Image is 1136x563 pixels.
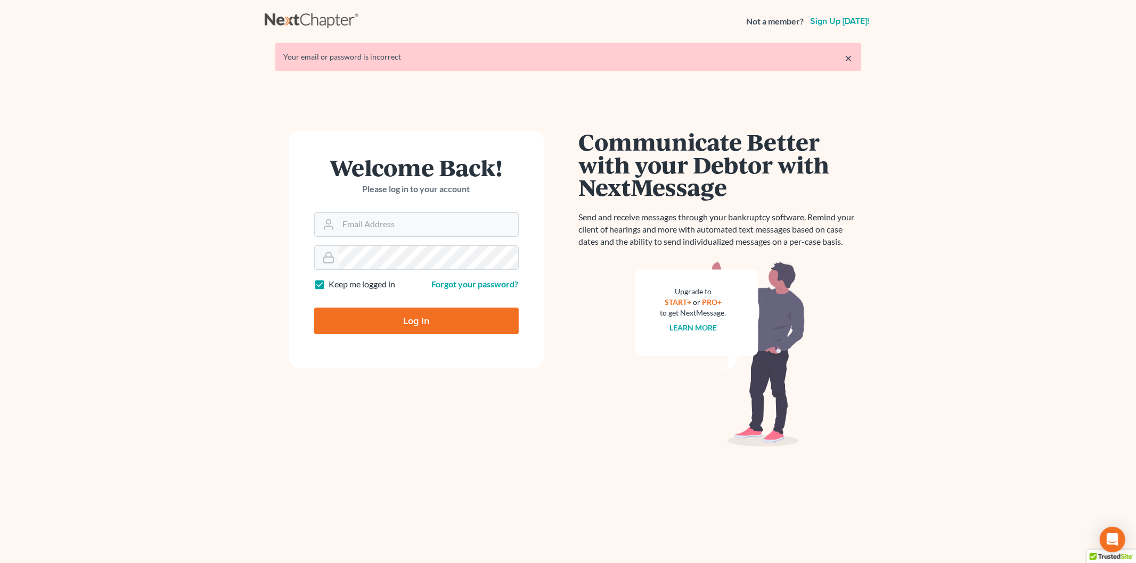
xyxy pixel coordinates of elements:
[329,278,396,291] label: Keep me logged in
[579,130,861,198] h1: Communicate Better with your Debtor with NextMessage
[845,52,853,64] a: ×
[665,297,691,307] a: START+
[808,17,872,26] a: Sign up [DATE]!
[432,279,519,289] a: Forgot your password?
[635,261,805,447] img: nextmessage_bg-59042aed3d76b12b5cd301f8e5b87938c9018125f34e5fa2b7a6b67550977c72.svg
[314,183,519,195] p: Please log in to your account
[669,323,717,332] a: Learn more
[579,211,861,248] p: Send and receive messages through your bankruptcy software. Remind your client of hearings and mo...
[314,308,519,334] input: Log In
[702,297,722,307] a: PRO+
[314,156,519,179] h1: Welcome Back!
[660,286,726,297] div: Upgrade to
[660,308,726,318] div: to get NextMessage.
[339,213,518,236] input: Email Address
[1100,527,1125,552] div: Open Intercom Messenger
[693,297,700,307] span: or
[284,52,853,62] div: Your email or password is incorrect
[747,15,804,28] strong: Not a member?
